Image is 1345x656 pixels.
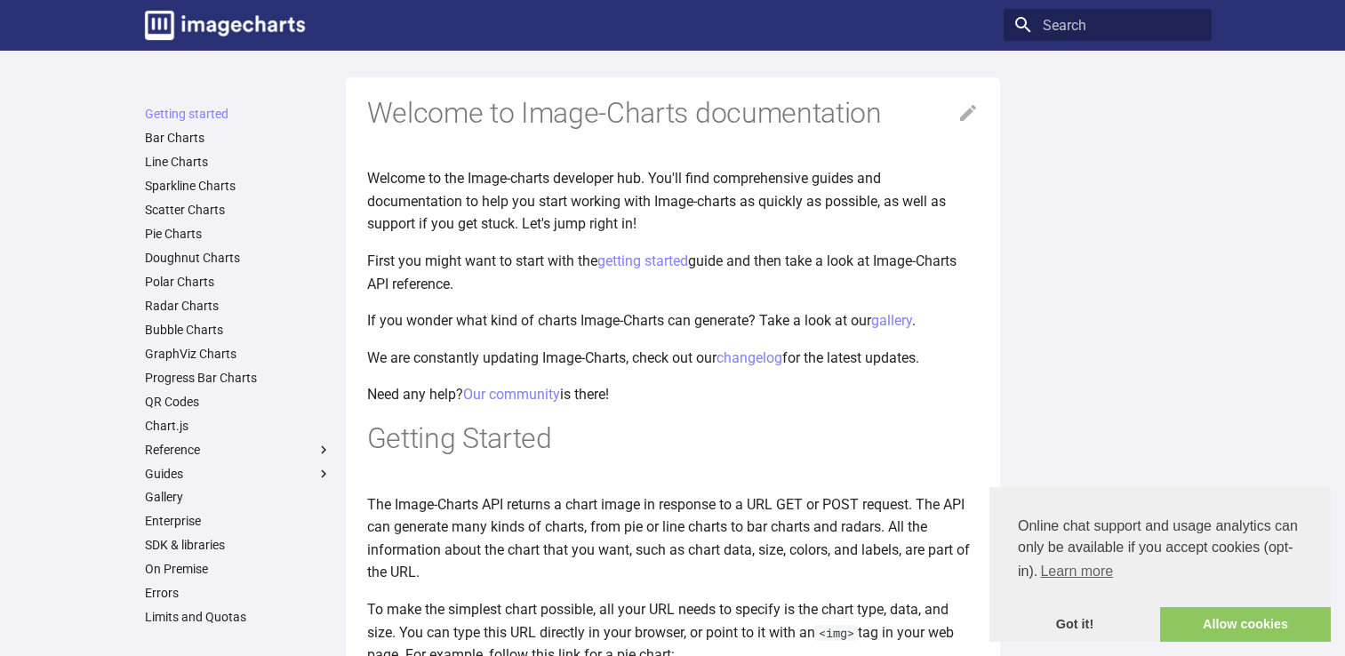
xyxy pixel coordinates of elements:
a: getting started [597,252,688,269]
label: Guides [145,466,332,482]
h1: Getting Started [367,420,979,458]
a: Errors [145,585,332,601]
a: allow cookies [1160,607,1331,643]
label: Reference [145,442,332,458]
code: <img> [815,625,858,641]
span: Online chat support and usage analytics can only be available if you accept cookies (opt-in). [1018,516,1302,585]
a: Radar Charts [145,298,332,314]
div: cookieconsent [989,487,1331,642]
input: Search [1004,9,1212,41]
a: Scatter Charts [145,202,332,218]
a: SDK & libraries [145,537,332,553]
a: GraphViz Charts [145,346,332,362]
a: Image-Charts documentation [138,4,312,47]
a: Sparkline Charts [145,178,332,194]
a: QR Codes [145,394,332,410]
a: Pie Charts [145,226,332,242]
a: Doughnut Charts [145,250,332,266]
a: Chart.js [145,418,332,434]
img: logo [145,11,305,40]
a: Getting started [145,106,332,122]
a: changelog [717,349,782,366]
h1: Welcome to Image-Charts documentation [367,95,979,132]
a: Bar Charts [145,130,332,146]
p: Need any help? is there! [367,383,979,406]
a: Polar Charts [145,274,332,290]
p: If you wonder what kind of charts Image-Charts can generate? Take a look at our . [367,309,979,332]
a: Status Page [145,633,332,649]
p: The Image-Charts API returns a chart image in response to a URL GET or POST request. The API can ... [367,493,979,584]
a: learn more about cookies [1037,558,1116,585]
a: Line Charts [145,154,332,170]
p: First you might want to start with the guide and then take a look at Image-Charts API reference. [367,250,979,295]
a: Enterprise [145,513,332,529]
a: Gallery [145,489,332,505]
a: Bubble Charts [145,322,332,338]
a: On Premise [145,561,332,577]
p: Welcome to the Image-charts developer hub. You'll find comprehensive guides and documentation to ... [367,167,979,236]
a: dismiss cookie message [989,607,1160,643]
p: We are constantly updating Image-Charts, check out our for the latest updates. [367,347,979,370]
a: Limits and Quotas [145,609,332,625]
a: Progress Bar Charts [145,370,332,386]
a: gallery [871,312,912,329]
a: Our community [463,386,560,403]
